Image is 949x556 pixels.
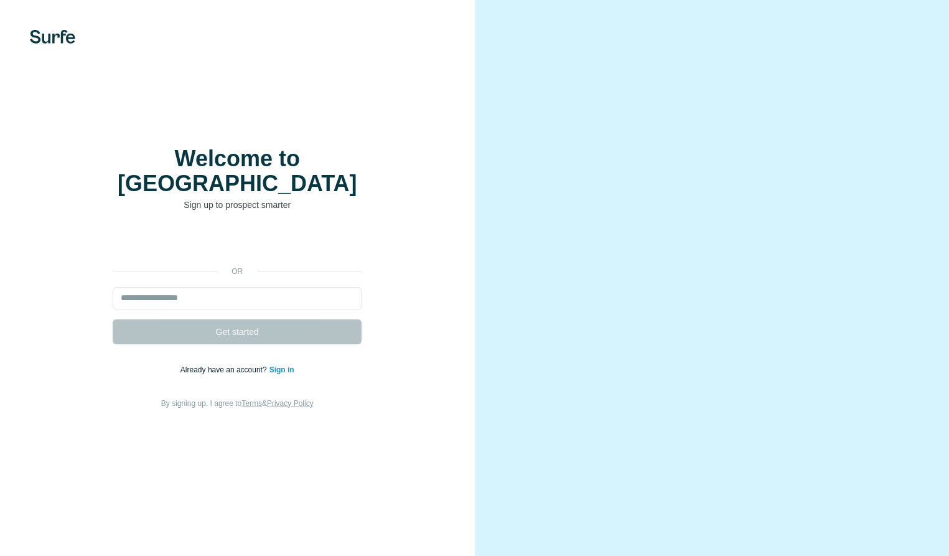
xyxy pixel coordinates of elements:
[30,30,75,44] img: Surfe's logo
[267,399,314,408] a: Privacy Policy
[113,199,362,211] p: Sign up to prospect smarter
[217,266,257,277] p: or
[241,399,262,408] a: Terms
[269,365,294,374] a: Sign in
[113,146,362,196] h1: Welcome to [GEOGRAPHIC_DATA]
[106,230,368,257] iframe: Sign in with Google Button
[180,365,269,374] span: Already have an account?
[161,399,314,408] span: By signing up, I agree to &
